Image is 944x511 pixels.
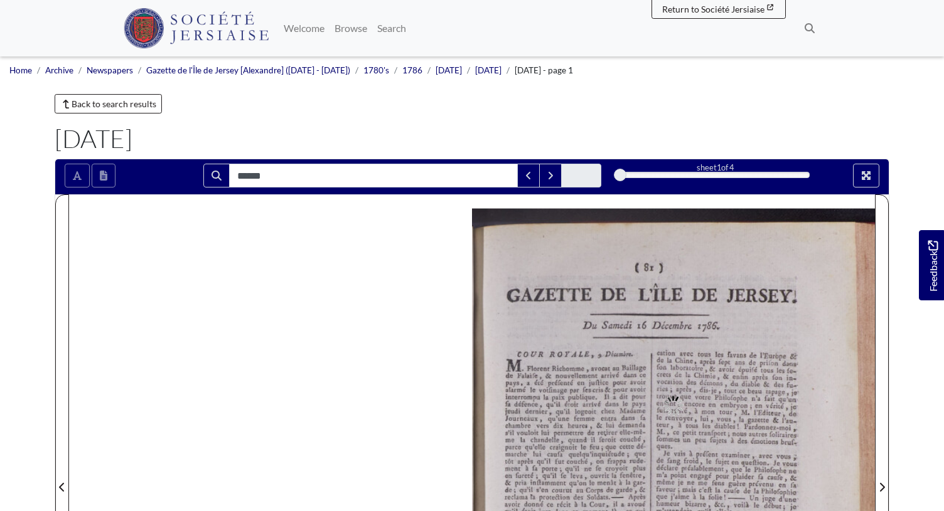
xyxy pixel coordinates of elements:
[229,164,518,187] input: Search for
[436,65,462,75] a: [DATE]
[363,65,389,75] a: 1780's
[620,162,810,174] div: sheet of 4
[92,164,115,187] button: Open transcription window
[279,16,330,41] a: Welcome
[853,164,879,187] button: Full screen mode
[515,65,573,75] span: [DATE] - page 1
[146,65,350,75] a: Gazette de l'Île de Jersey [Alexandre] ([DATE] - [DATE])
[203,164,230,187] button: Search
[330,16,372,41] a: Browse
[9,65,32,75] a: Home
[45,65,73,75] a: Archive
[124,8,269,48] img: Société Jersiaise
[372,16,411,41] a: Search
[717,162,721,172] span: 1
[475,65,501,75] a: [DATE]
[55,94,162,113] a: Back to search results
[662,4,764,14] span: Return to Société Jersiaise
[402,65,422,75] a: 1786
[55,124,889,154] h1: [DATE]
[539,164,562,187] button: Next Match
[124,5,269,51] a: Société Jersiaise logo
[65,164,90,187] button: Toggle text selection (Alt+T)
[925,240,940,291] span: Feedback
[517,164,540,187] button: Previous Match
[919,230,944,300] a: Would you like to provide feedback?
[87,65,133,75] a: Newspapers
